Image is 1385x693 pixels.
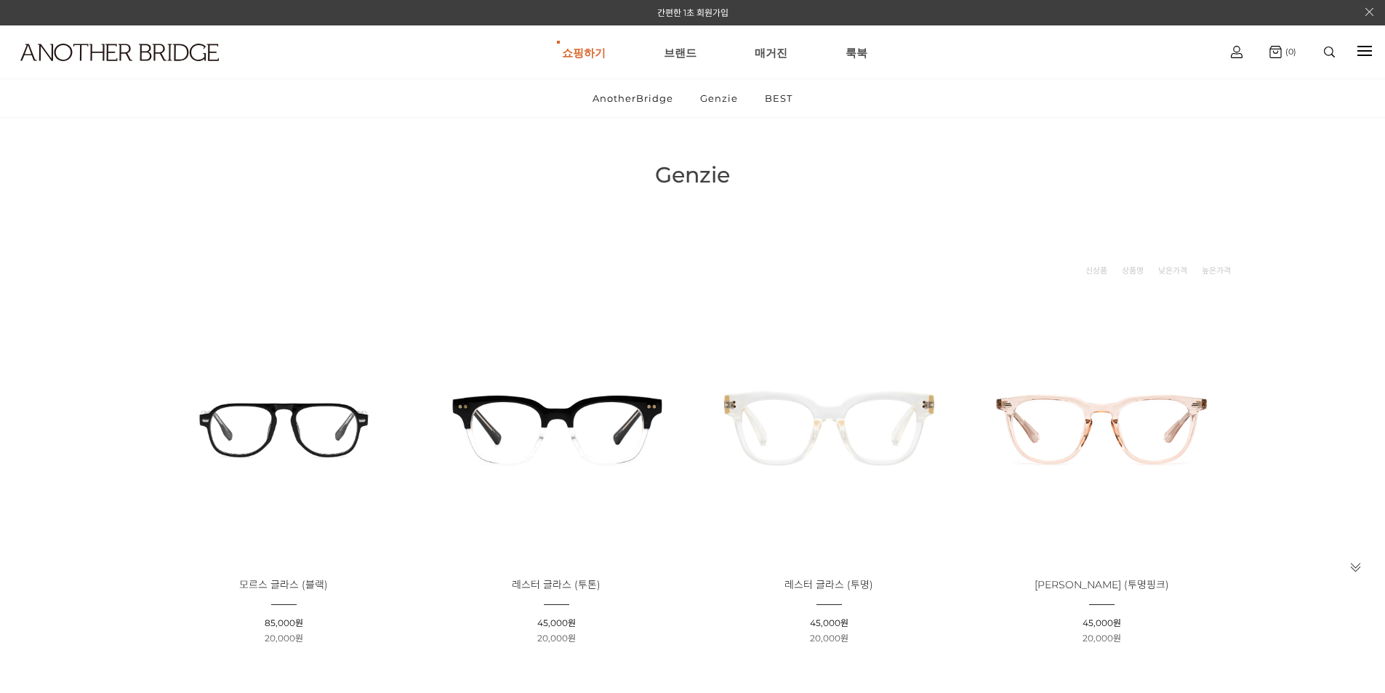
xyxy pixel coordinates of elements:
a: 브랜드 [664,26,696,79]
span: Genzie [655,161,730,188]
img: cart [1269,46,1282,58]
span: 45,000원 [810,617,848,628]
a: 모르스 글라스 (블랙) [239,580,328,590]
img: 레스터 글라스 투톤 - 세련된 투톤 안경 제품 이미지 [425,296,688,558]
a: logo [7,44,215,97]
a: 매거진 [755,26,787,79]
a: AnotherBridge [580,79,686,117]
a: 쇼핑하기 [562,26,606,79]
a: (0) [1269,46,1296,58]
span: 45,000원 [1083,617,1121,628]
span: 모르스 글라스 (블랙) [239,578,328,591]
span: 20,000원 [265,633,303,644]
img: cart [1231,46,1243,58]
span: 20,000원 [537,633,576,644]
img: 모르스 글라스 (블랙) [153,296,415,558]
span: [PERSON_NAME] (투명핑크) [1035,578,1169,591]
span: (0) [1282,47,1296,57]
a: 레스터 글라스 (투명) [784,580,873,590]
a: 룩북 [846,26,867,79]
img: 애크런 글라스 - 투명핑크 안경 제품 이미지 [971,296,1233,558]
span: 레스터 글라스 (투톤) [512,578,601,591]
span: 20,000원 [810,633,848,644]
a: 상품명 [1122,263,1144,278]
a: 신상품 [1085,263,1107,278]
img: 레스터 글라스 - 투명 안경 제품 이미지 [698,296,960,558]
img: logo [20,44,219,61]
span: 85,000원 [265,617,303,628]
a: 간편한 1초 회원가입 [657,7,728,18]
a: Genzie [688,79,750,117]
a: [PERSON_NAME] (투명핑크) [1035,580,1169,590]
a: 높은가격 [1202,263,1231,278]
span: 20,000원 [1083,633,1121,644]
img: search [1324,47,1335,57]
span: 45,000원 [537,617,576,628]
a: 낮은가격 [1158,263,1187,278]
a: 레스터 글라스 (투톤) [512,580,601,590]
span: 레스터 글라스 (투명) [784,578,873,591]
a: BEST [752,79,805,117]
